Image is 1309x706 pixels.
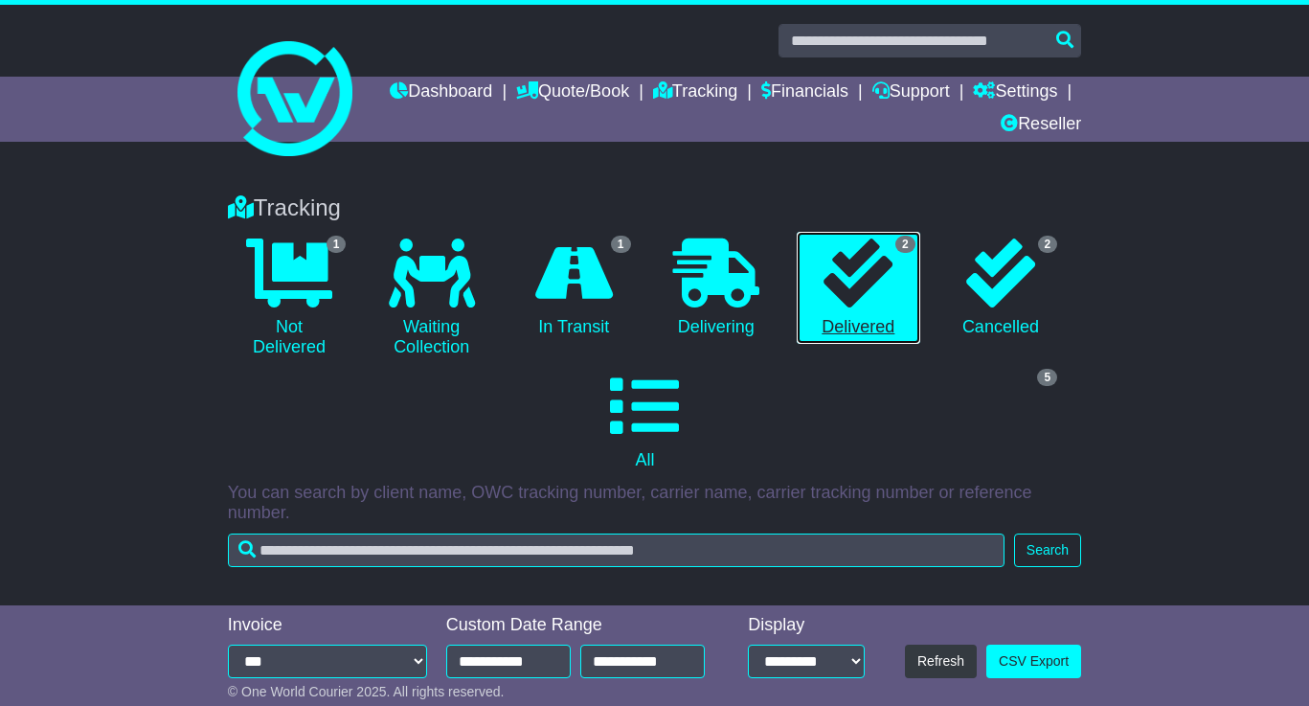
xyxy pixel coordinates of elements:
button: Search [1014,534,1081,567]
a: Dashboard [390,77,492,109]
div: Tracking [218,194,1091,222]
span: 2 [895,236,915,253]
a: CSV Export [986,645,1081,678]
a: Reseller [1001,109,1081,142]
a: Settings [973,77,1057,109]
span: © One World Courier 2025. All rights reserved. [228,684,505,699]
a: 1 Not Delivered [228,232,351,365]
a: Delivering [655,232,779,345]
div: Custom Date Range [446,615,718,636]
a: 2 Delivered [797,232,920,345]
a: Quote/Book [516,77,629,109]
p: You can search by client name, OWC tracking number, carrier name, carrier tracking number or refe... [228,483,1081,524]
div: Invoice [228,615,427,636]
a: Waiting Collection [370,232,493,365]
a: Financials [761,77,848,109]
a: 5 All [228,365,1062,478]
a: Tracking [653,77,737,109]
div: Display [748,615,865,636]
span: 5 [1037,369,1057,386]
a: 2 Cancelled [939,232,1063,345]
a: 1 In Transit [512,232,636,345]
span: 2 [1038,236,1058,253]
a: Support [872,77,950,109]
span: 1 [611,236,631,253]
span: 1 [327,236,347,253]
button: Refresh [905,645,977,678]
